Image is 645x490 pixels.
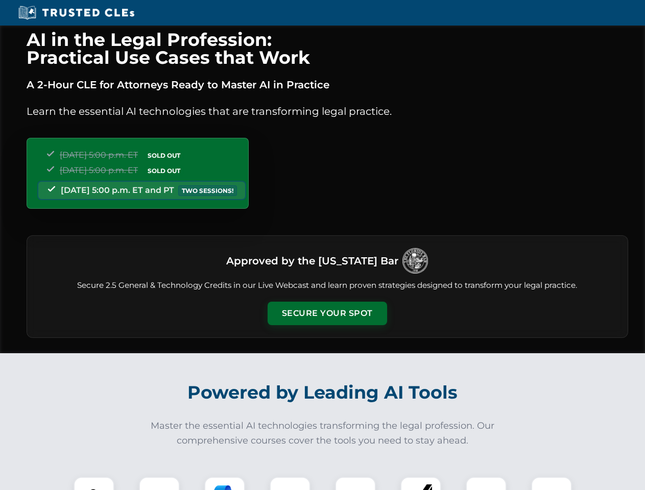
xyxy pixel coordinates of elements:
button: Secure Your Spot [268,302,387,325]
p: Learn the essential AI technologies that are transforming legal practice. [27,103,628,119]
span: [DATE] 5:00 p.m. ET [60,150,138,160]
span: SOLD OUT [144,150,184,161]
h3: Approved by the [US_STATE] Bar [226,252,398,270]
p: Master the essential AI technologies transforming the legal profession. Our comprehensive courses... [144,419,501,448]
span: SOLD OUT [144,165,184,176]
p: Secure 2.5 General & Technology Credits in our Live Webcast and learn proven strategies designed ... [39,280,615,291]
img: Trusted CLEs [15,5,137,20]
h2: Powered by Leading AI Tools [40,375,606,410]
p: A 2-Hour CLE for Attorneys Ready to Master AI in Practice [27,77,628,93]
span: [DATE] 5:00 p.m. ET [60,165,138,175]
img: Logo [402,248,428,274]
h1: AI in the Legal Profession: Practical Use Cases that Work [27,31,628,66]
